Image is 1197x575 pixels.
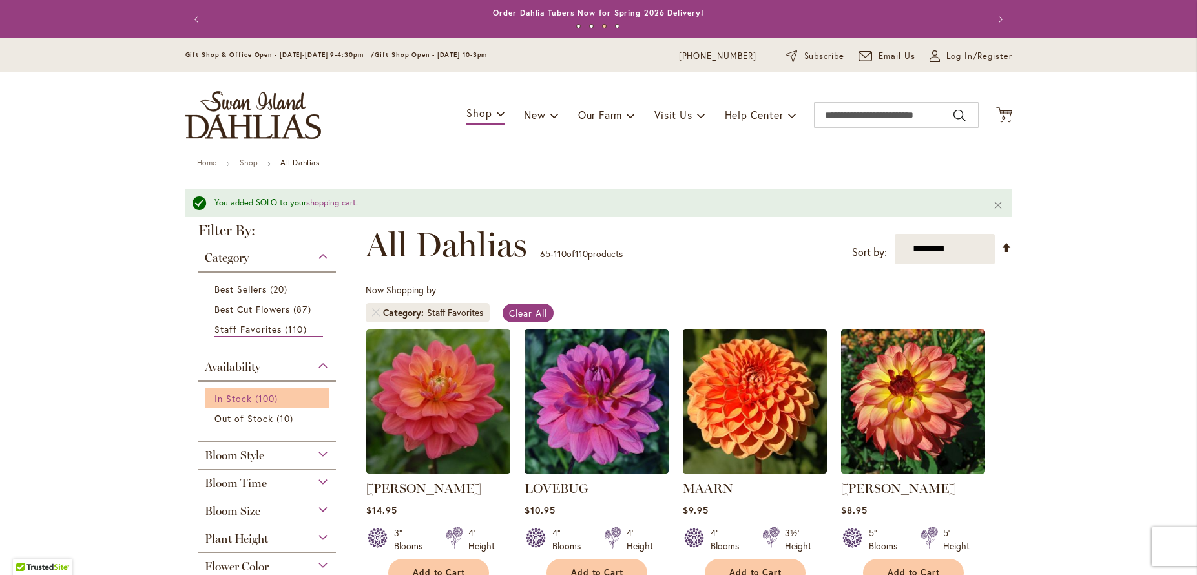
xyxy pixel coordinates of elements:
[214,412,274,424] span: Out of Stock
[841,481,956,496] a: [PERSON_NAME]
[185,91,321,139] a: store logo
[214,392,324,405] a: In Stock 100
[214,302,324,316] a: Best Cut Flowers
[525,504,556,516] span: $10.95
[786,50,844,63] a: Subscribe
[576,24,581,28] button: 1 of 4
[205,448,264,463] span: Bloom Style
[503,304,554,322] a: Clear All
[785,527,811,552] div: 3½' Height
[841,504,868,516] span: $8.95
[240,158,258,167] a: Shop
[679,50,757,63] a: [PHONE_NUMBER]
[205,559,269,574] span: Flower Color
[725,108,784,121] span: Help Center
[930,50,1012,63] a: Log In/Register
[804,50,845,63] span: Subscribe
[276,412,297,425] span: 10
[372,309,380,317] a: Remove Category Staff Favorites
[946,50,1012,63] span: Log In/Register
[841,329,985,474] img: MAI TAI
[205,251,249,265] span: Category
[205,532,268,546] span: Plant Height
[468,527,495,552] div: 4' Height
[10,529,46,565] iframe: Launch Accessibility Center
[214,303,291,315] span: Best Cut Flowers
[383,306,427,319] span: Category
[578,108,622,121] span: Our Farm
[683,504,709,516] span: $9.95
[205,504,260,518] span: Bloom Size
[615,24,619,28] button: 4 of 4
[466,106,492,120] span: Shop
[859,50,915,63] a: Email Us
[214,282,324,296] a: Best Sellers
[525,464,669,476] a: LOVEBUG
[879,50,915,63] span: Email Us
[552,527,588,552] div: 4" Blooms
[427,306,483,319] div: Staff Favorites
[366,481,481,496] a: [PERSON_NAME]
[270,282,291,296] span: 20
[394,527,430,552] div: 3" Blooms
[255,392,281,405] span: 100
[602,24,607,28] button: 3 of 4
[366,329,510,474] img: LORA ASHLEY
[214,322,324,337] a: Staff Favorites
[197,158,217,167] a: Home
[554,247,567,260] span: 110
[525,329,669,474] img: LOVEBUG
[285,322,309,336] span: 110
[366,225,527,264] span: All Dahlias
[943,527,970,552] div: 5' Height
[205,476,267,490] span: Bloom Time
[366,504,397,516] span: $14.95
[214,197,973,209] div: You added SOLO to your .
[185,6,211,32] button: Previous
[869,527,905,552] div: 5" Blooms
[627,527,653,552] div: 4' Height
[654,108,692,121] span: Visit Us
[683,481,733,496] a: MAARN
[986,6,1012,32] button: Next
[205,360,260,374] span: Availability
[711,527,747,552] div: 4" Blooms
[185,224,349,244] strong: Filter By:
[589,24,594,28] button: 2 of 4
[852,240,887,264] label: Sort by:
[540,247,550,260] span: 65
[575,247,588,260] span: 110
[375,50,487,59] span: Gift Shop Open - [DATE] 10-3pm
[841,464,985,476] a: MAI TAI
[366,284,436,296] span: Now Shopping by
[214,392,252,404] span: In Stock
[540,244,623,264] p: - of products
[1002,113,1006,121] span: 6
[214,283,267,295] span: Best Sellers
[293,302,314,316] span: 87
[366,464,510,476] a: LORA ASHLEY
[185,50,375,59] span: Gift Shop & Office Open - [DATE]-[DATE] 9-4:30pm /
[683,464,827,476] a: MAARN
[280,158,320,167] strong: All Dahlias
[306,197,356,208] a: shopping cart
[524,108,545,121] span: New
[683,329,827,474] img: MAARN
[493,8,703,17] a: Order Dahlia Tubers Now for Spring 2026 Delivery!
[214,412,324,425] a: Out of Stock 10
[509,307,547,319] span: Clear All
[996,107,1012,124] button: 6
[214,323,282,335] span: Staff Favorites
[525,481,588,496] a: LOVEBUG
